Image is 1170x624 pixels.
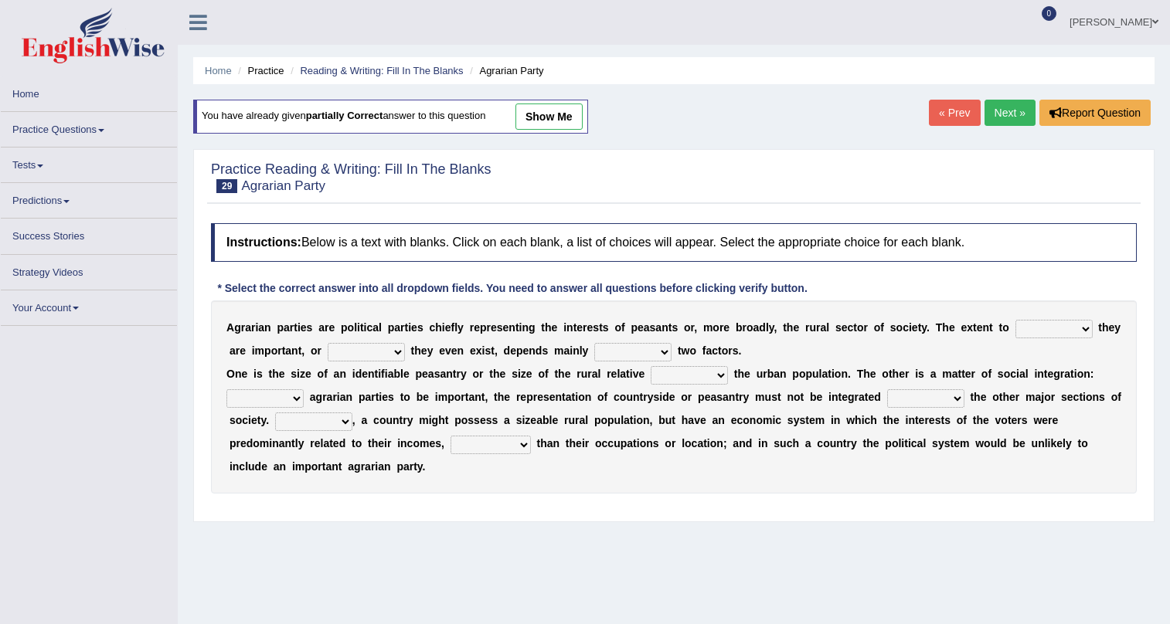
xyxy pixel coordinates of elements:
b: a [644,321,650,334]
b: o [857,321,864,334]
b: e [470,344,476,357]
b: i [352,368,355,380]
b: d [759,321,766,334]
b: r [607,368,611,380]
b: h [414,344,421,357]
b: n [522,321,529,334]
b: r [290,321,294,334]
b: v [633,368,639,380]
b: i [442,321,445,334]
b: t [453,368,457,380]
b: a [372,321,379,334]
div: You have already given answer to this question [193,100,588,134]
b: r [456,368,460,380]
b: e [445,321,451,334]
h2: Practice Reading & Writing: Fill In The Blanks [211,162,491,193]
a: Tests [1,148,177,178]
b: e [305,368,311,380]
b: h [545,321,552,334]
b: t [282,344,286,357]
b: s [890,321,896,334]
b: s [485,344,491,357]
b: e [576,321,583,334]
b: e [961,321,967,334]
b: y [457,321,464,334]
b: t [989,321,993,334]
b: i [297,368,300,380]
b: i [408,321,411,334]
b: e [279,368,285,380]
b: t [269,368,273,380]
b: i [364,321,367,334]
b: r [318,344,321,357]
b: v [445,344,451,357]
b: e [241,368,247,380]
b: y [769,321,774,334]
b: o [1002,321,1009,334]
b: r [583,321,587,334]
b: t [678,344,682,357]
b: a [753,321,760,334]
b: s [672,321,678,334]
b: c [712,344,718,357]
b: i [832,368,835,380]
span: 29 [216,179,237,193]
a: show me [515,103,583,130]
b: d [536,344,542,357]
b: i [518,368,521,380]
b: e [328,321,335,334]
b: x [476,344,482,357]
b: h [942,321,949,334]
b: e [439,344,445,357]
b: o [882,368,889,380]
b: o [896,321,903,334]
b: t [973,321,977,334]
b: n [457,344,464,357]
b: . [848,368,851,380]
b: a [394,321,400,334]
a: Strategy Videos [1,255,177,285]
b: e [723,321,730,334]
b: t [491,344,495,357]
b: o [473,368,480,380]
b: n [291,344,298,357]
b: e [522,344,529,357]
b: a [655,321,662,334]
b: p [341,321,348,334]
b: e [500,368,506,380]
b: a [774,368,780,380]
b: f [545,368,549,380]
b: l [379,321,382,334]
b: r [277,344,281,357]
b: s [542,344,548,357]
b: t [515,321,519,334]
b: r [325,321,328,334]
b: y [921,321,927,334]
b: r [864,321,868,334]
b: e [301,321,307,334]
b: s [593,321,599,334]
b: n [780,368,787,380]
b: r [719,321,723,334]
b: y [1114,321,1121,334]
a: Success Stories [1,219,177,249]
b: t [783,321,787,334]
b: e [638,321,644,334]
b: r [763,368,767,380]
b: l [766,321,769,334]
b: o [271,344,278,357]
b: m [255,344,264,357]
b: e [491,321,497,334]
b: i [519,321,522,334]
b: i [915,368,918,380]
b: s [291,368,297,380]
b: c [903,321,909,334]
a: Predictions [1,183,177,213]
a: Your Account [1,290,177,320]
b: Instructions: [226,236,301,249]
b: n [368,368,375,380]
b: a [334,368,340,380]
b: o [799,368,806,380]
button: Report Question [1039,100,1151,126]
b: d [355,368,362,380]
